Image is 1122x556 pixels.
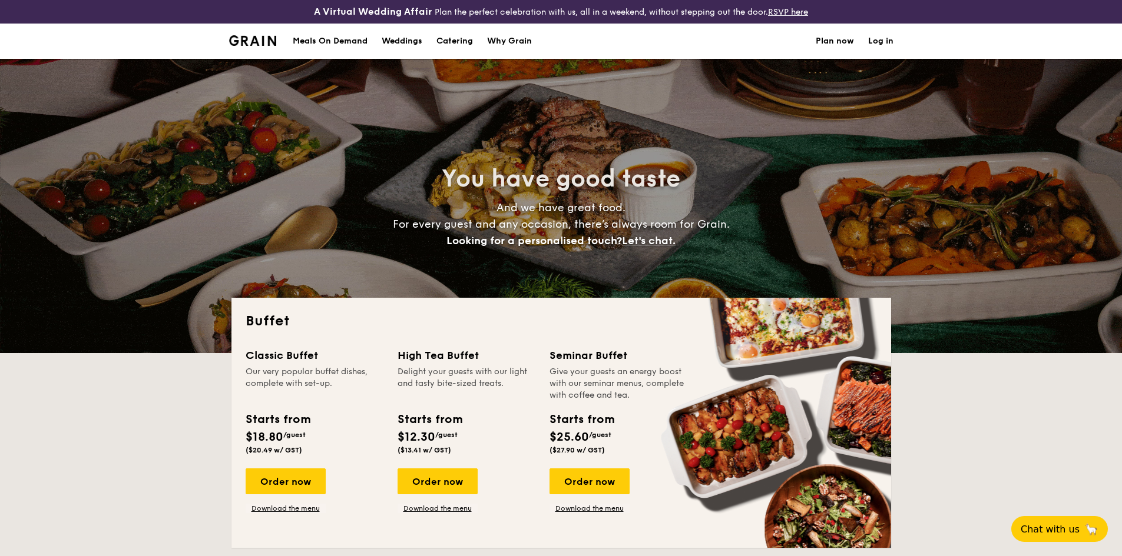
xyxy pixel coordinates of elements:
[222,5,901,19] div: Plan the perfect celebration with us, all in a weekend, without stepping out the door.
[768,7,808,17] a: RSVP here
[446,234,622,247] span: Looking for a personalised touch?
[246,504,326,513] a: Download the menu
[393,201,730,247] span: And we have great food. For every guest and any occasion, there’s always room for Grain.
[1011,516,1108,542] button: Chat with us🦙
[286,24,375,59] a: Meals On Demand
[1021,524,1080,535] span: Chat with us
[246,468,326,494] div: Order now
[550,411,614,428] div: Starts from
[398,468,478,494] div: Order now
[487,24,532,59] div: Why Grain
[550,446,605,454] span: ($27.90 w/ GST)
[550,468,630,494] div: Order now
[398,366,535,401] div: Delight your guests with our light and tasty bite-sized treats.
[480,24,539,59] a: Why Grain
[398,504,478,513] a: Download the menu
[622,234,676,247] span: Let's chat.
[398,411,462,428] div: Starts from
[382,24,422,59] div: Weddings
[246,312,877,331] h2: Buffet
[398,446,451,454] span: ($13.41 w/ GST)
[868,24,893,59] a: Log in
[246,411,310,428] div: Starts from
[550,504,630,513] a: Download the menu
[398,347,535,364] div: High Tea Buffet
[589,431,611,439] span: /guest
[246,430,283,444] span: $18.80
[398,430,435,444] span: $12.30
[314,5,432,19] h4: A Virtual Wedding Affair
[246,347,383,364] div: Classic Buffet
[550,366,687,401] div: Give your guests an energy boost with our seminar menus, complete with coffee and tea.
[436,24,473,59] h1: Catering
[550,430,589,444] span: $25.60
[442,165,680,193] span: You have good taste
[429,24,480,59] a: Catering
[816,24,854,59] a: Plan now
[229,35,277,46] a: Logotype
[550,347,687,364] div: Seminar Buffet
[293,24,368,59] div: Meals On Demand
[1084,522,1098,536] span: 🦙
[283,431,306,439] span: /guest
[435,431,458,439] span: /guest
[246,446,302,454] span: ($20.49 w/ GST)
[229,35,277,46] img: Grain
[246,366,383,401] div: Our very popular buffet dishes, complete with set-up.
[375,24,429,59] a: Weddings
